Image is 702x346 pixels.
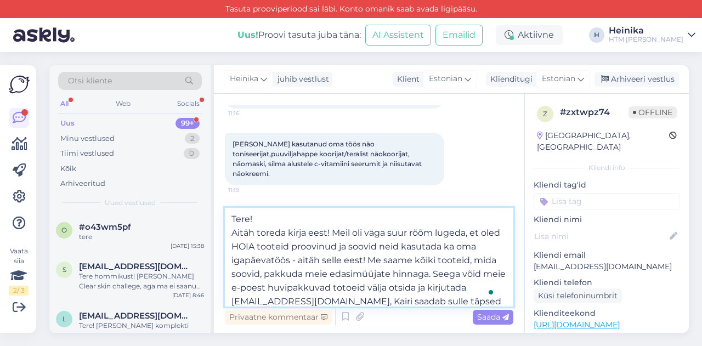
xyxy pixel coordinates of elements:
[534,230,667,242] input: Lisa nimi
[79,311,193,321] span: ly.kotkas@gmail.com
[237,30,258,40] b: Uus!
[58,97,71,111] div: All
[79,321,204,341] div: Tere! [PERSON_NAME] komplekti kätte, aga minuni pole jõudnud veel tänane video, mis pidi tulema ü...
[225,208,513,307] textarea: To enrich screen reader interactions, please activate Accessibility in Grammarly extension settings
[9,74,30,95] img: Askly Logo
[185,133,200,144] div: 2
[429,73,462,85] span: Estonian
[609,26,683,35] div: Heinika
[60,118,75,129] div: Uus
[534,261,680,273] p: [EMAIL_ADDRESS][DOMAIN_NAME]
[629,106,677,118] span: Offline
[496,25,563,45] div: Aktiivne
[537,130,669,153] div: [GEOGRAPHIC_DATA], [GEOGRAPHIC_DATA]
[9,246,29,296] div: Vaata siia
[171,242,204,250] div: [DATE] 15:38
[534,249,680,261] p: Kliendi email
[175,118,200,129] div: 99+
[609,35,683,44] div: HTM [PERSON_NAME]
[273,73,329,85] div: juhib vestlust
[105,198,156,208] span: Uued vestlused
[68,75,112,87] span: Otsi kliente
[560,106,629,119] div: # zxtwpz74
[79,262,193,271] span: sirje.puusepp2@mail.ee
[237,29,361,42] div: Proovi tasuta juba täna:
[60,148,114,159] div: Tiimi vestlused
[393,73,420,85] div: Klient
[595,72,679,87] div: Arhiveeri vestlus
[61,226,67,234] span: o
[435,25,483,46] button: Emailid
[172,291,204,299] div: [DATE] 8:46
[9,286,29,296] div: 2 / 3
[79,222,131,232] span: #o43wm5pf
[60,178,105,189] div: Arhiveeritud
[230,73,258,85] span: Heinika
[534,308,680,319] p: Klienditeekond
[184,148,200,159] div: 0
[60,163,76,174] div: Kõik
[233,140,423,178] span: [PERSON_NAME] kasutanud oma töös näo toniseerijat,puuviljahappe koorijat/teralist näokoorijat, nä...
[365,25,431,46] button: AI Assistent
[534,214,680,225] p: Kliendi nimi
[486,73,533,85] div: Klienditugi
[63,265,66,274] span: s
[534,163,680,173] div: Kliendi info
[225,310,332,325] div: Privaatne kommentaar
[79,232,204,242] div: tere
[534,179,680,191] p: Kliendi tag'id
[534,193,680,209] input: Lisa tag
[63,315,66,323] span: l
[542,73,575,85] span: Estonian
[534,277,680,288] p: Kliendi telefon
[477,312,509,322] span: Saada
[175,97,202,111] div: Socials
[114,97,133,111] div: Web
[534,288,622,303] div: Küsi telefoninumbrit
[589,27,604,43] div: H
[228,186,269,194] span: 11:19
[79,271,204,291] div: Tere hommikust! [PERSON_NAME] Clear skin challege, aga ma ei saanud eile videot meilile!
[534,320,620,330] a: [URL][DOMAIN_NAME]
[543,110,547,118] span: z
[228,109,269,117] span: 11:16
[609,26,695,44] a: HeinikaHTM [PERSON_NAME]
[60,133,115,144] div: Minu vestlused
